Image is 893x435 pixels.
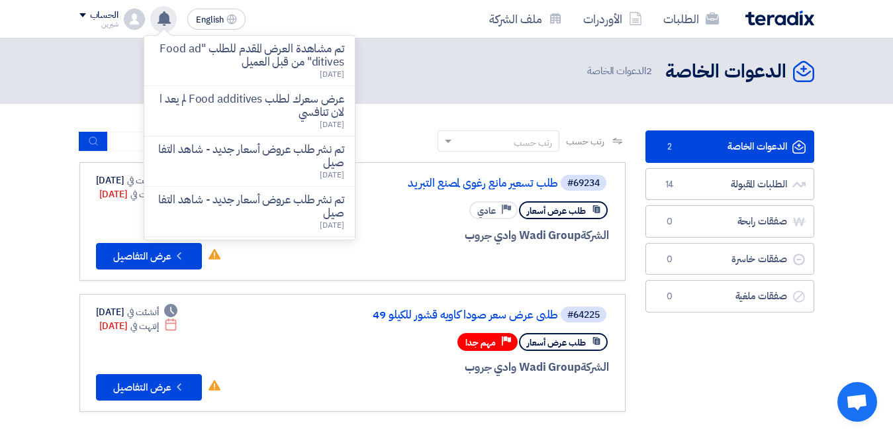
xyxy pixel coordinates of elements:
[155,193,344,220] p: تم نشر طلب عروض أسعار جديد - شاهد التفاصيل
[567,179,600,188] div: #69234
[155,42,344,69] p: تم مشاهدة العرض المقدم للطلب "Food additives" من قبل العميل
[293,177,558,189] a: طلب تسعير مانع رغوى لمصنع التبريد
[645,205,814,238] a: صفقات رابحة0
[646,64,652,78] span: 2
[477,205,496,217] span: عادي
[90,10,118,21] div: الحساب
[573,3,653,34] a: الأوردرات
[527,336,586,349] span: طلب عرض أسعار
[320,219,344,231] span: [DATE]
[320,169,344,181] span: [DATE]
[479,3,573,34] a: ملف الشركة
[291,227,609,244] div: Wadi Group وادي جروب
[96,243,202,269] button: عرض التفاصيل
[662,140,678,154] span: 2
[662,178,678,191] span: 14
[291,359,609,376] div: Wadi Group وادي جروب
[587,64,655,79] span: الدعوات الخاصة
[566,134,604,148] span: رتب حسب
[645,280,814,313] a: صفقات ملغية0
[745,11,814,26] img: Teradix logo
[196,15,224,24] span: English
[187,9,246,30] button: English
[645,243,814,275] a: صفقات خاسرة0
[465,336,496,349] span: مهم جدا
[837,382,877,422] a: Open chat
[581,227,609,244] span: الشركة
[99,319,178,333] div: [DATE]
[96,374,202,401] button: عرض التفاصيل
[130,187,159,201] span: إنتهت في
[527,205,586,217] span: طلب عرض أسعار
[645,168,814,201] a: الطلبات المقبولة14
[96,305,178,319] div: [DATE]
[155,143,344,169] p: تم نشر طلب عروض أسعار جديد - شاهد التفاصيل
[662,290,678,303] span: 0
[293,309,558,321] a: طلبى عرض سعر صودا كاويه قشور للكيلو 49
[108,132,293,152] input: ابحث بعنوان أو رقم الطلب
[155,93,344,119] p: عرض سعرك لطلب Food additives لم يعد الان تنافسي
[127,305,159,319] span: أنشئت في
[653,3,729,34] a: الطلبات
[514,136,552,150] div: رتب حسب
[662,215,678,228] span: 0
[130,319,159,333] span: إنتهت في
[99,187,178,201] div: [DATE]
[567,311,600,320] div: #64225
[581,359,609,375] span: الشركة
[96,173,178,187] div: [DATE]
[320,68,344,80] span: [DATE]
[665,59,786,85] h2: الدعوات الخاصة
[124,9,145,30] img: profile_test.png
[662,253,678,266] span: 0
[79,21,118,28] div: شيرين
[320,119,344,130] span: [DATE]
[127,173,159,187] span: أنشئت في
[645,130,814,163] a: الدعوات الخاصة2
